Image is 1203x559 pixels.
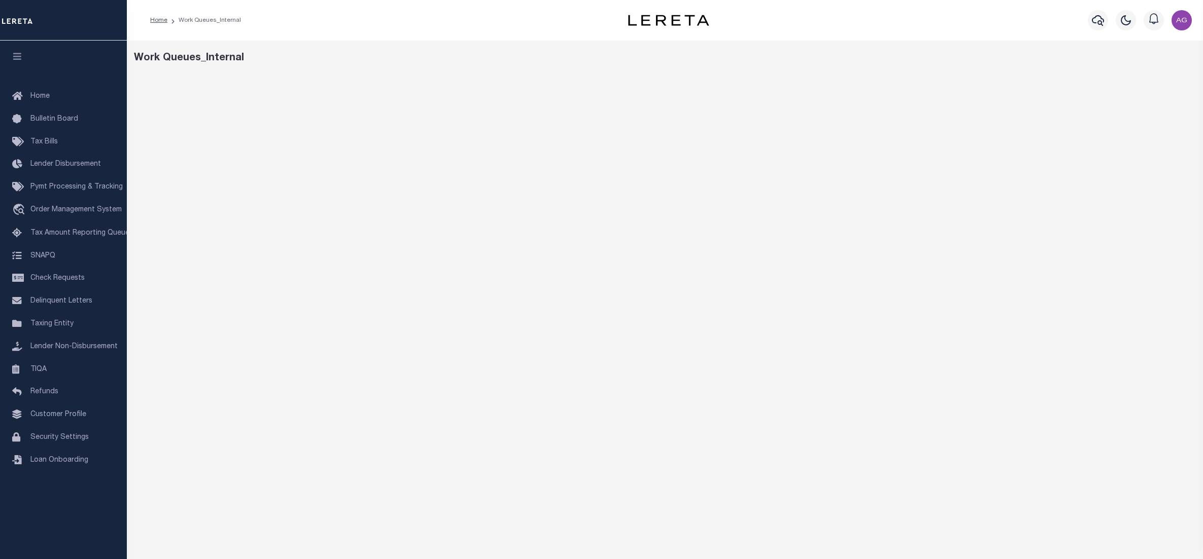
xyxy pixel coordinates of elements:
[30,434,89,441] span: Security Settings
[1172,10,1192,30] img: svg+xml;base64,PHN2ZyB4bWxucz0iaHR0cDovL3d3dy53My5vcmcvMjAwMC9zdmciIHBvaW50ZXItZXZlbnRzPSJub25lIi...
[30,252,55,259] span: SNAPQ
[150,17,167,23] a: Home
[30,116,78,123] span: Bulletin Board
[30,93,50,100] span: Home
[30,230,129,237] span: Tax Amount Reporting Queue
[134,51,1196,66] div: Work Queues_Internal
[628,15,709,26] img: logo-dark.svg
[30,138,58,145] span: Tax Bills
[30,297,92,305] span: Delinquent Letters
[30,183,123,191] span: Pymt Processing & Tracking
[12,204,28,217] i: travel_explore
[30,343,118,350] span: Lender Non-Disbursement
[30,206,122,213] span: Order Management System
[30,388,58,395] span: Refunds
[30,161,101,168] span: Lender Disbursement
[30,411,86,418] span: Customer Profile
[30,275,85,282] span: Check Requests
[30,365,47,372] span: TIQA
[167,16,241,25] li: Work Queues_Internal
[30,457,88,464] span: Loan Onboarding
[30,320,74,327] span: Taxing Entity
